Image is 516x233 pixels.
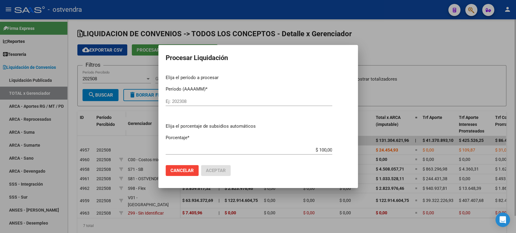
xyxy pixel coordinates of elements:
[166,123,351,130] p: Elija el porcentaje de subsidios automáticos
[201,165,231,176] button: Aceptar
[166,165,199,176] button: Cancelar
[495,212,510,227] div: Open Intercom Messenger
[206,168,226,173] span: Aceptar
[170,168,194,173] span: Cancelar
[166,74,351,81] p: Elija el período a procesar
[166,86,351,93] p: Período (AAAAMM)
[166,52,351,64] h2: Procesar Liquidación
[166,134,351,141] p: Porcentaje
